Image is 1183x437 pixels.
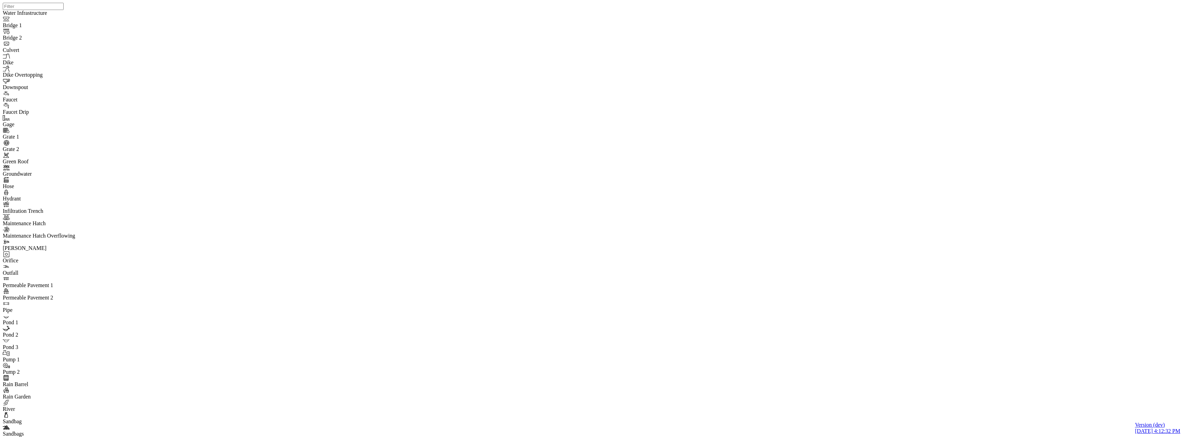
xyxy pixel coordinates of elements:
[3,171,96,177] div: Groundwater
[3,406,96,412] div: River
[3,394,96,400] div: Rain Garden
[3,319,96,326] div: Pond 1
[3,233,96,239] div: Maintenance Hatch Overflowing
[3,431,96,437] div: Sandbags
[3,35,96,41] div: Bridge 2
[3,47,96,53] div: Culvert
[3,72,96,78] div: Dike Overtopping
[3,109,96,115] div: Faucet Drip
[3,196,96,202] div: Hydrant
[3,10,96,16] div: Water Infrastructure
[3,344,96,350] div: Pond 3
[3,357,96,363] div: Pump 1
[1135,422,1180,434] a: Version (dev) [DATE] 4:12:32 PM
[3,121,96,128] div: Gage
[3,183,96,189] div: Hose
[3,220,96,227] div: Maintenance Hatch
[3,369,96,375] div: Pump 2
[3,307,96,313] div: Pipe
[3,208,96,214] div: Infiltration Trench
[3,134,96,140] div: Grate 1
[3,146,96,152] div: Grate 2
[3,3,64,10] input: Filter
[3,84,96,90] div: Downspout
[3,381,96,387] div: Rain Barrel
[3,282,96,288] div: Permeable Pavement 1
[3,59,96,66] div: Dike
[3,270,96,276] div: Outfall
[3,295,96,301] div: Permeable Pavement 2
[3,22,96,29] div: Bridge 1
[1135,428,1180,434] span: [DATE] 4:12:32 PM
[3,258,96,264] div: Orifice
[3,97,96,103] div: Faucet
[3,418,96,425] div: Sandbag
[3,245,96,251] div: [PERSON_NAME]
[3,332,96,338] div: Pond 2
[3,159,96,165] div: Green Roof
